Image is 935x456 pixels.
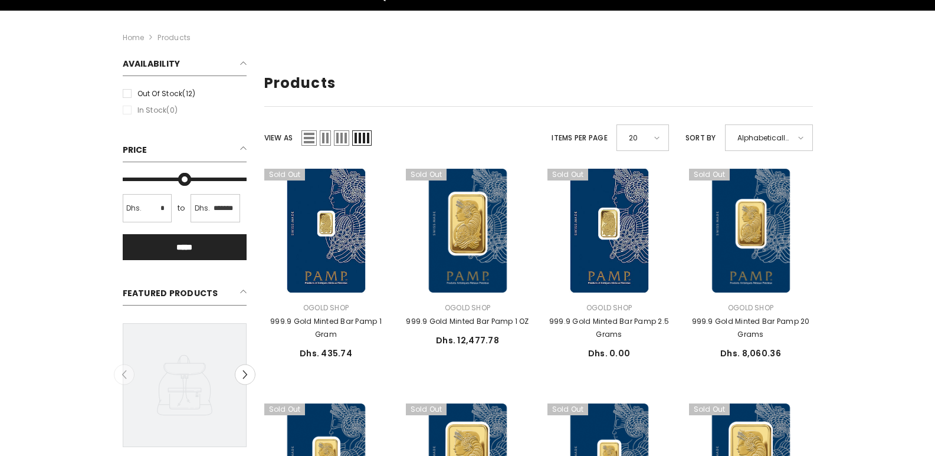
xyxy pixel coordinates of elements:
label: Out of stock [123,87,247,100]
span: Sold out [264,403,306,415]
button: Next [235,365,255,385]
span: Dhs. 12,477.78 [436,334,499,346]
span: (12) [182,88,195,99]
span: Sold out [406,403,447,415]
a: 999.9 Gold Minted Bar Pamp 1 Gram [264,169,388,293]
span: Alphabetically, A-Z [737,129,790,146]
a: 999.9 Gold Minted Bar Pamp 2.5 Grams [547,169,671,293]
a: 999.9 Gold Minted Bar Pamp 20 Grams [689,315,813,341]
label: Items per page [552,132,607,145]
a: 999.9 Gold Minted Bar Pamp 20 Grams [689,169,813,293]
a: 999.9 Gold Minted Bar Pamp 1 Gram [264,315,388,341]
a: Ogold Shop [445,303,490,313]
span: Sold out [264,169,306,181]
a: 999.9 Gold Minted Bar Pamp 1 OZ [406,315,530,328]
h1: Products [264,75,813,92]
span: to [174,202,188,215]
a: 999.9 Gold Minted Bar Pamp 1 OZ [406,169,530,293]
span: Dhs. [126,202,142,215]
a: 999.9 Gold Minted Bar Pamp 2.5 Grams [547,315,671,341]
span: Dhs. [195,202,211,215]
span: Sold out [689,169,730,181]
span: Sold out [406,169,447,181]
span: Sold out [689,403,730,415]
span: Sold out [547,403,589,415]
a: Products [158,32,191,42]
a: Ogold Shop [586,303,632,313]
h2: Featured Products [123,284,247,306]
span: Dhs. 0.00 [588,347,631,359]
span: Dhs. 435.74 [300,347,352,359]
span: Dhs. 8,060.36 [720,347,781,359]
span: Grid 3 [334,130,349,146]
a: Ogold Shop [728,303,773,313]
div: Alphabetically, A-Z [725,124,813,151]
span: Grid 2 [320,130,331,146]
div: 20 [616,124,669,151]
span: Availability [123,58,181,70]
a: Ogold Shop [303,303,349,313]
label: Sort by [685,132,716,145]
span: Grid 4 [352,130,372,146]
a: Home [123,31,145,44]
label: View as [264,132,293,145]
nav: breadcrumbs [123,11,813,48]
span: Sold out [547,169,589,181]
span: 20 [629,129,646,146]
span: Price [123,144,147,156]
span: List [301,130,317,146]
